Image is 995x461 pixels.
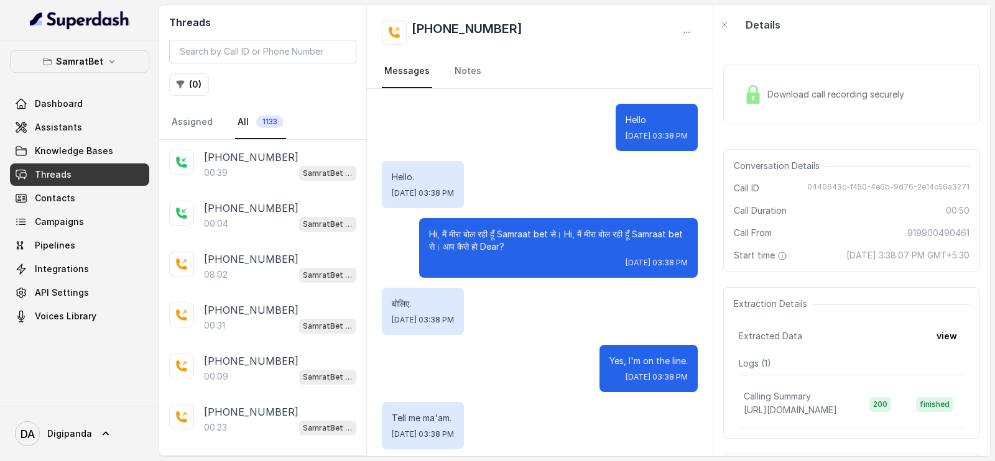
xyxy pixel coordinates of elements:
[412,20,522,45] h2: [PHONE_NUMBER]
[204,268,228,281] p: 08:02
[204,201,298,216] p: [PHONE_NUMBER]
[869,397,891,412] span: 200
[734,249,790,262] span: Start time
[35,286,89,299] span: API Settings
[744,85,762,104] img: Lock Icon
[739,357,965,370] p: Logs ( 1 )
[30,10,130,30] img: light.svg
[734,204,787,217] span: Call Duration
[204,252,298,267] p: [PHONE_NUMBER]
[303,371,353,383] p: SamratBet agent
[169,106,356,139] nav: Tabs
[204,167,228,179] p: 00:39
[929,325,965,347] button: view
[35,121,82,134] span: Assistants
[35,216,84,228] span: Campaigns
[744,404,837,415] span: [URL][DOMAIN_NAME]
[807,182,970,194] span: 0440643c-f450-4e6b-9d76-2e14c56a3271
[10,234,149,257] a: Pipelines
[235,106,286,139] a: All1133
[204,150,298,165] p: [PHONE_NUMBER]
[946,204,970,217] span: 00:50
[626,258,688,268] span: [DATE] 03:38 PM
[204,421,227,434] p: 00:23
[10,281,149,304] a: API Settings
[204,303,298,317] p: [PHONE_NUMBER]
[744,390,811,403] p: Calling Summary
[10,416,149,451] a: Digipanda
[303,422,353,434] p: SamratBet agent
[734,182,759,194] span: Call ID
[392,171,454,183] p: Hello.
[10,305,149,327] a: Voices Library
[626,131,688,141] span: [DATE] 03:38 PM
[10,50,149,73] button: SamratBet
[392,315,454,325] span: [DATE] 03:38 PM
[846,249,970,262] span: [DATE] 3:38:07 PM GMT+5:30
[169,106,215,139] a: Assigned
[429,228,688,253] p: Hi, मैं मीरा बोल रही हूँ Samraat bet से। Hi, मैं मीरा बोल रही हूँ Samraat bet से। आप कैसे हो Dear?
[10,93,149,115] a: Dashboard
[303,320,353,332] p: SamratBet agent
[739,330,802,342] span: Extracted Data
[734,298,812,310] span: Extraction Details
[10,258,149,280] a: Integrations
[256,116,284,128] span: 1133
[56,54,103,69] p: SamratBet
[204,217,228,230] p: 00:04
[10,211,149,233] a: Campaigns
[35,168,72,181] span: Threads
[169,73,209,96] button: (0)
[35,98,83,110] span: Dashboard
[626,372,688,382] span: [DATE] 03:38 PM
[392,298,454,310] p: बोलिए.
[169,15,356,30] h2: Threads
[907,227,970,239] span: 919900490461
[35,310,96,322] span: Voices Library
[392,412,454,424] p: Tell me ma'am.
[452,55,484,88] a: Notes
[10,140,149,162] a: Knowledge Bases
[734,160,825,172] span: Conversation Details
[303,269,353,281] p: SamratBet agent
[382,55,432,88] a: Messages
[10,163,149,186] a: Threads
[169,40,356,63] input: Search by Call ID or Phone Number
[35,239,75,252] span: Pipelines
[35,192,75,204] span: Contacts
[746,17,780,32] p: Details
[35,263,89,275] span: Integrations
[734,227,772,239] span: Call From
[916,397,953,412] span: finished
[767,88,909,101] span: Download call recording securely
[392,429,454,439] span: [DATE] 03:38 PM
[303,167,353,180] p: SamratBet agent
[626,114,688,126] p: Hello
[204,370,228,383] p: 00:09
[204,404,298,419] p: [PHONE_NUMBER]
[10,187,149,209] a: Contacts
[21,427,35,440] text: DA
[47,427,92,440] span: Digipanda
[204,319,225,332] p: 00:31
[204,354,298,368] p: [PHONE_NUMBER]
[303,218,353,230] p: SamratBet agent
[609,355,688,367] p: Yes, I'm on the line.
[382,55,698,88] nav: Tabs
[392,188,454,198] span: [DATE] 03:38 PM
[10,116,149,139] a: Assistants
[35,145,113,157] span: Knowledge Bases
